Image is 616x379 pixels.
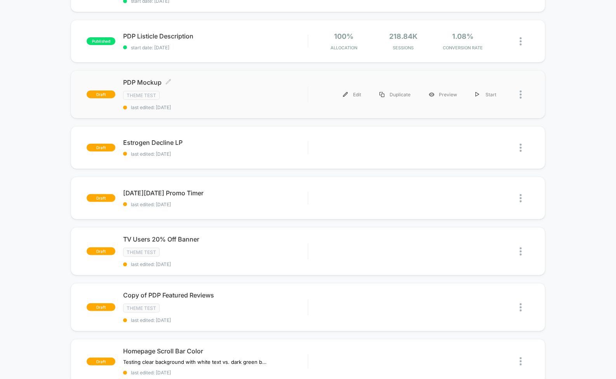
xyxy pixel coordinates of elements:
[376,45,431,50] span: Sessions
[420,86,466,103] div: Preview
[87,194,115,202] span: draft
[334,86,371,103] div: Edit
[123,261,308,267] span: last edited: [DATE]
[123,104,308,110] span: last edited: [DATE]
[520,357,522,365] img: close
[123,151,308,157] span: last edited: [DATE]
[520,144,522,152] img: close
[123,91,160,100] span: Theme Test
[87,247,115,255] span: draft
[87,90,115,98] span: draft
[123,359,267,365] span: Testing clear background with white text vs. dark green background with white text for scroll bar...
[371,86,420,103] div: Duplicate
[123,248,160,257] span: Theme Test
[379,92,385,97] img: menu
[123,32,308,40] span: PDP Listicle Description
[520,194,522,202] img: close
[475,92,479,97] img: menu
[389,32,418,40] span: 218.84k
[466,86,506,103] div: Start
[87,144,115,151] span: draft
[331,45,357,50] span: Allocation
[87,37,115,45] span: published
[123,304,160,313] span: Theme Test
[435,45,491,50] span: CONVERSION RATE
[123,202,308,207] span: last edited: [DATE]
[123,347,308,355] span: Homepage Scroll Bar Color
[87,358,115,365] span: draft
[343,92,348,97] img: menu
[520,37,522,45] img: close
[520,90,522,99] img: close
[520,247,522,256] img: close
[123,317,308,323] span: last edited: [DATE]
[123,291,308,299] span: Copy of PDP Featured Reviews
[123,370,308,376] span: last edited: [DATE]
[87,303,115,311] span: draft
[123,235,308,243] span: TV Users 20% Off Banner
[123,189,308,197] span: [DATE][DATE] Promo Timer
[452,32,473,40] span: 1.08%
[123,139,308,146] span: Estrogen Decline LP
[520,303,522,311] img: close
[123,45,308,50] span: start date: [DATE]
[123,78,308,86] span: PDP Mockup
[334,32,353,40] span: 100%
